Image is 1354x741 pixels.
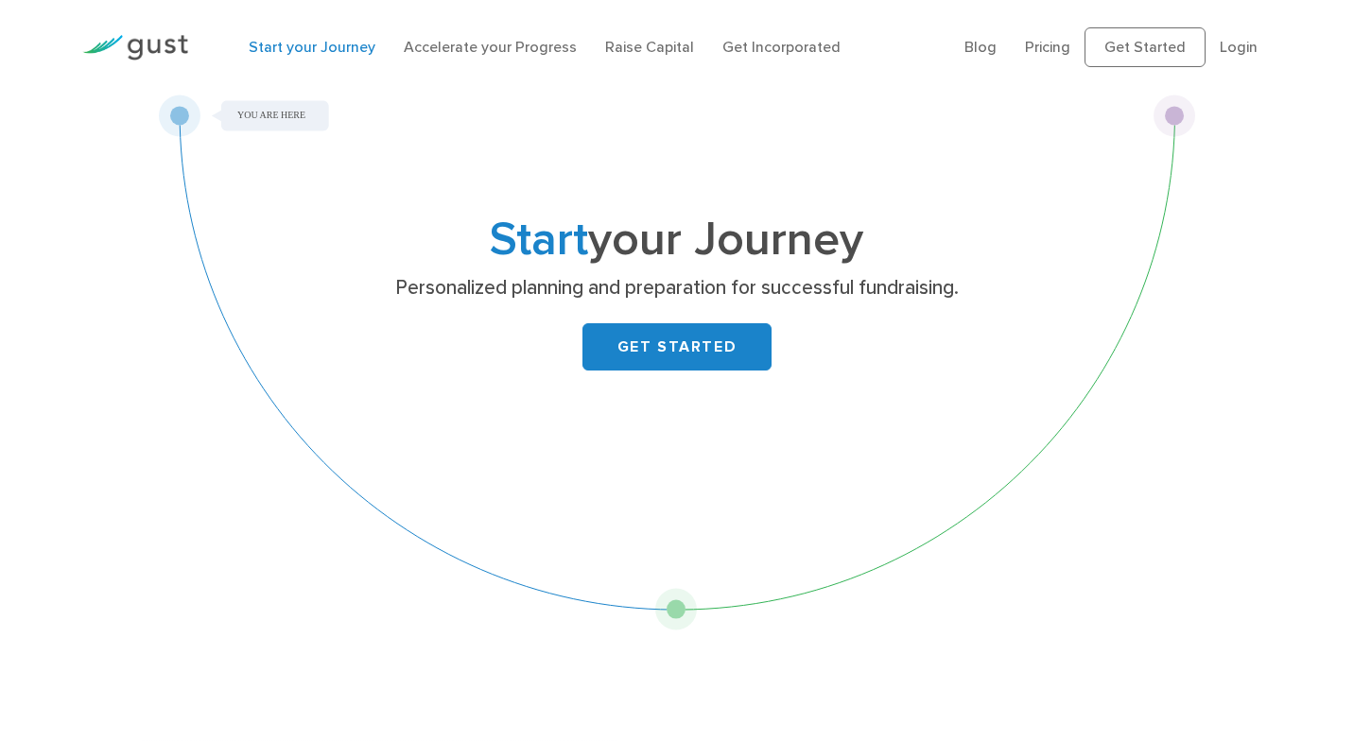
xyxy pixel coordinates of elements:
[310,275,1043,302] p: Personalized planning and preparation for successful fundraising.
[404,38,577,56] a: Accelerate your Progress
[605,38,694,56] a: Raise Capital
[964,38,997,56] a: Blog
[722,38,841,56] a: Get Incorporated
[304,218,1050,262] h1: your Journey
[1220,38,1258,56] a: Login
[582,323,772,370] a: GET STARTED
[490,212,588,267] span: Start
[249,38,375,56] a: Start your Journey
[1025,38,1070,56] a: Pricing
[82,35,188,60] img: Gust Logo
[1085,27,1206,67] a: Get Started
